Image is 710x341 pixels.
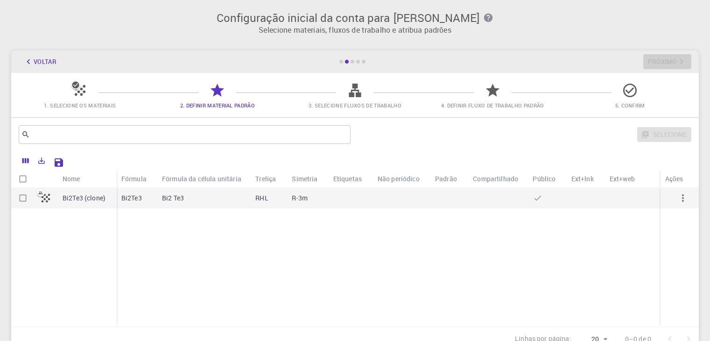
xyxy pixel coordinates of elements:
font: [PERSON_NAME] [394,10,479,25]
button: Export [34,153,49,168]
div: Fórmula [117,170,157,188]
font: Bi2Te3 [121,193,142,202]
font: Bi2 Te3 [162,193,184,202]
div: Treliça [251,170,287,188]
div: Compartilhado [468,170,528,188]
font: Não periódico [378,174,420,183]
font: Treliça [255,174,276,183]
font: 3. Selecione Fluxos de Trabalho [309,102,401,109]
font: Selecione materiais, fluxos de trabalho e atribua padrões [259,25,451,35]
button: Columns [18,153,34,168]
font: Fórmula [121,174,147,183]
div: Ext+web [610,170,635,188]
div: Fórmula da célula unitária [157,170,251,188]
font: Ext+web [610,174,635,183]
font: R-3m [292,193,308,202]
font: Padrão [435,174,457,183]
div: Ações [661,170,699,188]
button: Voltar [19,54,61,69]
font: Compartilhado [473,174,518,183]
font: Bi2Te3 (clone) [63,193,105,202]
font: 1. Selecione os materiais [44,102,116,109]
font: Simetria [292,174,317,183]
div: Ícone [35,170,58,188]
font: 2. Definir material padrão [180,102,255,109]
div: Ext+lnk [567,170,605,188]
font: Voltar [34,57,56,66]
div: Ext+web [605,170,647,188]
div: Nome [58,170,117,188]
div: Etiquetas [329,170,373,188]
font: Ações [665,174,683,183]
font: Público [533,174,555,183]
div: Público [528,170,566,188]
font: Ext+lnk [571,174,594,183]
font: Fórmula da célula unitária [162,174,241,183]
div: Padrão [430,170,468,188]
div: Não periódico [373,170,430,188]
font: 4. Definir fluxo de trabalho padrão [441,102,544,109]
font: Nome [63,174,80,183]
font: RHL [255,193,268,202]
button: Save Explorer Settings [49,153,68,172]
font: 5. Confirm [615,102,645,109]
font: Etiquetas [333,174,362,183]
font: Configuração inicial da conta para [217,10,390,25]
div: Ext+lnk [571,170,594,188]
div: Simetria [287,170,328,188]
